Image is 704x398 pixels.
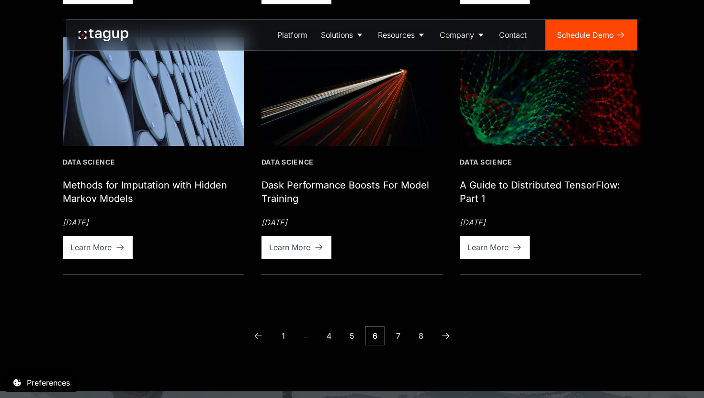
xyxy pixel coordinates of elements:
a: Learn More [63,236,133,259]
div: Learn More [467,242,509,253]
div: [DATE] [261,217,443,228]
div: ... [303,331,309,341]
div: List [249,326,455,345]
h1: Dask Performance Boosts For Model Training [261,178,443,205]
div: Data Science [460,157,641,167]
div: Contact [499,29,527,41]
a: 4 [319,326,339,345]
div: Company [440,29,474,41]
div: [DATE] [63,217,244,228]
div: Preferences [27,377,70,388]
a: Learn More [261,236,331,259]
a: Solutions [314,20,371,50]
h1: A Guide to Distributed TensorFlow: Part 1 [460,178,641,205]
a: 8 [411,326,431,345]
a: 7 [388,326,408,345]
a: 5 [342,326,362,345]
a: Previous Page [249,326,268,345]
div: Data Science [261,157,443,167]
div: Resources [378,29,415,41]
a: Resources [371,20,433,50]
div: Data Science [63,157,244,167]
a: 1 [273,326,293,345]
div: Learn More [70,242,112,253]
a: Platform [271,20,314,50]
a: 6 [365,326,385,345]
a: Contact [492,20,534,50]
div: [DATE] [460,217,641,228]
div: Learn More [269,242,310,253]
a: Next Page [436,326,455,345]
a: Company [433,20,492,50]
a: Schedule Demo [545,20,637,50]
h1: Methods for Imputation with Hidden Markov Models [63,178,244,205]
div: Platform [277,29,307,41]
div: Schedule Demo [557,29,614,41]
div: Solutions [321,29,353,41]
a: Learn More [460,236,530,259]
